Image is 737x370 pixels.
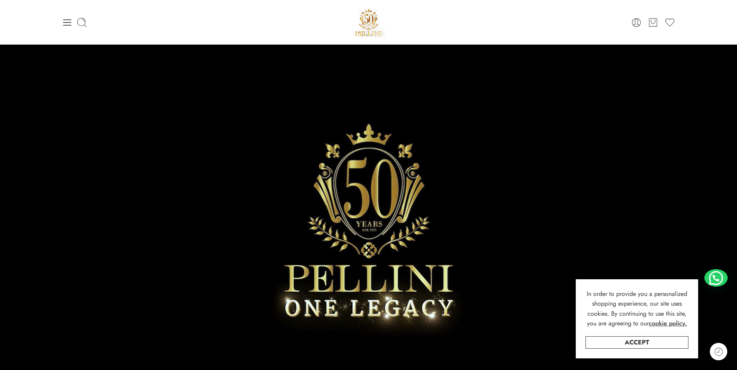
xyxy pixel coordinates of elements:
a: Login / Register [631,17,642,28]
a: Wishlist [664,17,675,28]
a: Accept [585,336,688,349]
span: In order to provide you a personalized shopping experience, our site uses cookies. By continuing ... [587,289,687,328]
a: Pellini - [352,6,385,39]
a: Cart [648,17,659,28]
img: Pellini [352,6,385,39]
a: cookie policy. [649,318,687,329]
